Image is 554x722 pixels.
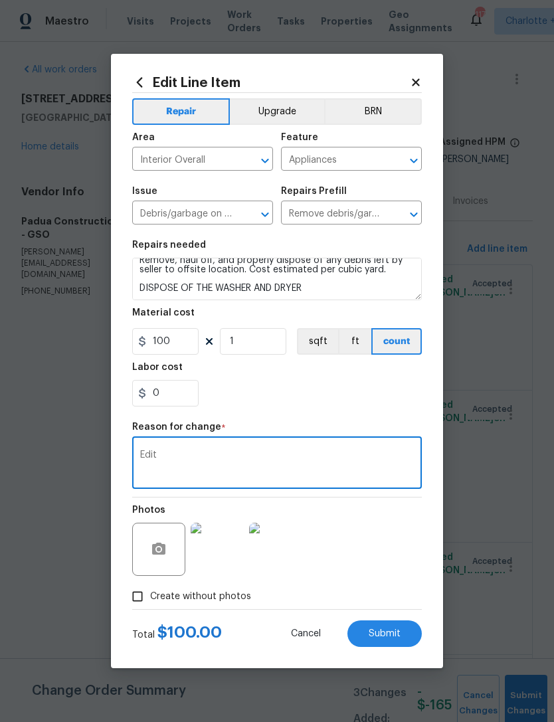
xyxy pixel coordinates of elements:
button: Open [256,151,274,170]
h5: Repairs needed [132,240,206,250]
h5: Feature [281,133,318,142]
button: Repair [132,98,230,125]
span: $ 100.00 [157,624,222,640]
textarea: Edit [140,450,414,478]
h5: Reason for change [132,422,221,432]
button: Cancel [270,620,342,647]
button: ft [338,328,371,355]
button: count [371,328,422,355]
h5: Issue [132,187,157,196]
span: Create without photos [150,590,251,604]
button: Open [405,151,423,170]
h5: Area [132,133,155,142]
h5: Repairs Prefill [281,187,347,196]
button: Upgrade [230,98,325,125]
span: Submit [369,629,401,639]
span: Cancel [291,629,321,639]
button: Submit [347,620,422,647]
div: Total [132,626,222,642]
textarea: Remove, haul off, and properly dispose of any debris left by seller to offsite location. Cost est... [132,258,422,300]
h2: Edit Line Item [132,75,410,90]
h5: Material cost [132,308,195,317]
button: BRN [324,98,422,125]
h5: Labor cost [132,363,183,372]
button: sqft [297,328,338,355]
button: Open [405,205,423,224]
button: Open [256,205,274,224]
h5: Photos [132,505,165,515]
